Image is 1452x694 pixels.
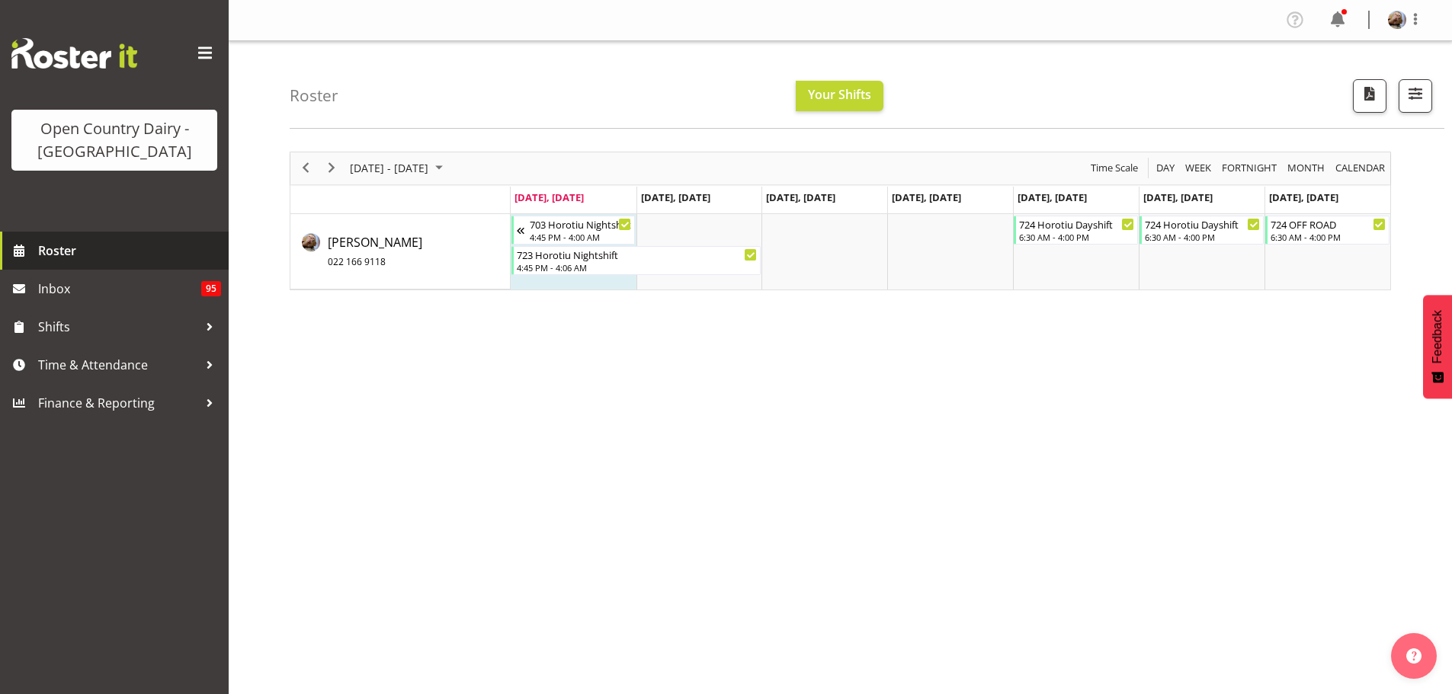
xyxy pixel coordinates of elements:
[530,231,632,243] div: 4:45 PM - 4:00 AM
[1145,231,1260,243] div: 6:30 AM - 4:00 PM
[1265,216,1389,245] div: Brent Adams"s event - 724 OFF ROAD Begin From Sunday, August 17, 2025 at 6:30:00 AM GMT+12:00 End...
[328,234,422,269] span: [PERSON_NAME]
[1431,310,1444,363] span: Feedback
[1154,158,1178,177] button: Timeline Day
[1286,158,1326,177] span: Month
[38,392,198,414] span: Finance & Reporting
[1388,11,1406,29] img: brent-adams6c2ed5726f1d41a690d4d5a40633ac2e.png
[348,158,450,177] button: August 2025
[1145,216,1260,232] div: 724 Horotiu Dayshift
[1285,158,1328,177] button: Timeline Month
[27,117,202,163] div: Open Country Dairy - [GEOGRAPHIC_DATA]
[290,152,1391,290] div: Timeline Week of August 11, 2025
[1220,158,1280,177] button: Fortnight
[1333,158,1388,177] button: Month
[511,216,636,245] div: Brent Adams"s event - 703 Horotiu Nightshift Begin From Sunday, August 10, 2025 at 4:45:00 PM GMT...
[1014,216,1138,245] div: Brent Adams"s event - 724 Horotiu Dayshift Begin From Friday, August 15, 2025 at 6:30:00 AM GMT+1...
[766,190,835,204] span: [DATE], [DATE]
[1220,158,1278,177] span: Fortnight
[293,152,319,184] div: previous period
[290,214,511,289] td: Brent Adams resource
[1334,158,1386,177] span: calendar
[1139,216,1264,245] div: Brent Adams"s event - 724 Horotiu Dayshift Begin From Saturday, August 16, 2025 at 6:30:00 AM GMT...
[328,255,386,268] span: 022 166 9118
[641,190,710,204] span: [DATE], [DATE]
[1184,158,1213,177] span: Week
[1018,190,1087,204] span: [DATE], [DATE]
[1143,190,1213,204] span: [DATE], [DATE]
[322,158,342,177] button: Next
[1155,158,1176,177] span: Day
[1406,648,1422,664] img: help-xxl-2.png
[348,158,430,177] span: [DATE] - [DATE]
[514,190,584,204] span: [DATE], [DATE]
[345,152,452,184] div: August 11 - 17, 2025
[38,315,198,338] span: Shifts
[1271,231,1386,243] div: 6:30 AM - 4:00 PM
[1183,158,1214,177] button: Timeline Week
[1269,190,1338,204] span: [DATE], [DATE]
[1089,158,1139,177] span: Time Scale
[38,353,198,376] span: Time & Attendance
[511,214,1390,289] table: Timeline Week of August 11, 2025
[201,281,221,296] span: 95
[1423,295,1452,398] button: Feedback - Show survey
[1271,216,1386,232] div: 724 OFF ROAD
[11,38,137,69] img: Rosterit website logo
[1019,216,1134,232] div: 724 Horotiu Dayshift
[808,86,871,103] span: Your Shifts
[530,216,632,232] div: 703 Horotiu Nightshift
[319,152,345,184] div: next period
[1019,231,1134,243] div: 6:30 AM - 4:00 PM
[328,233,422,270] a: [PERSON_NAME]022 166 9118
[892,190,961,204] span: [DATE], [DATE]
[290,87,338,104] h4: Roster
[296,158,316,177] button: Previous
[1399,79,1432,113] button: Filter Shifts
[517,247,758,262] div: 723 Horotiu Nightshift
[796,81,883,111] button: Your Shifts
[38,239,221,262] span: Roster
[511,246,761,275] div: Brent Adams"s event - 723 Horotiu Nightshift Begin From Monday, August 11, 2025 at 4:45:00 PM GMT...
[517,261,758,273] div: 4:45 PM - 4:06 AM
[38,277,201,300] span: Inbox
[1088,158,1141,177] button: Time Scale
[1353,79,1386,113] button: Download a PDF of the roster according to the set date range.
